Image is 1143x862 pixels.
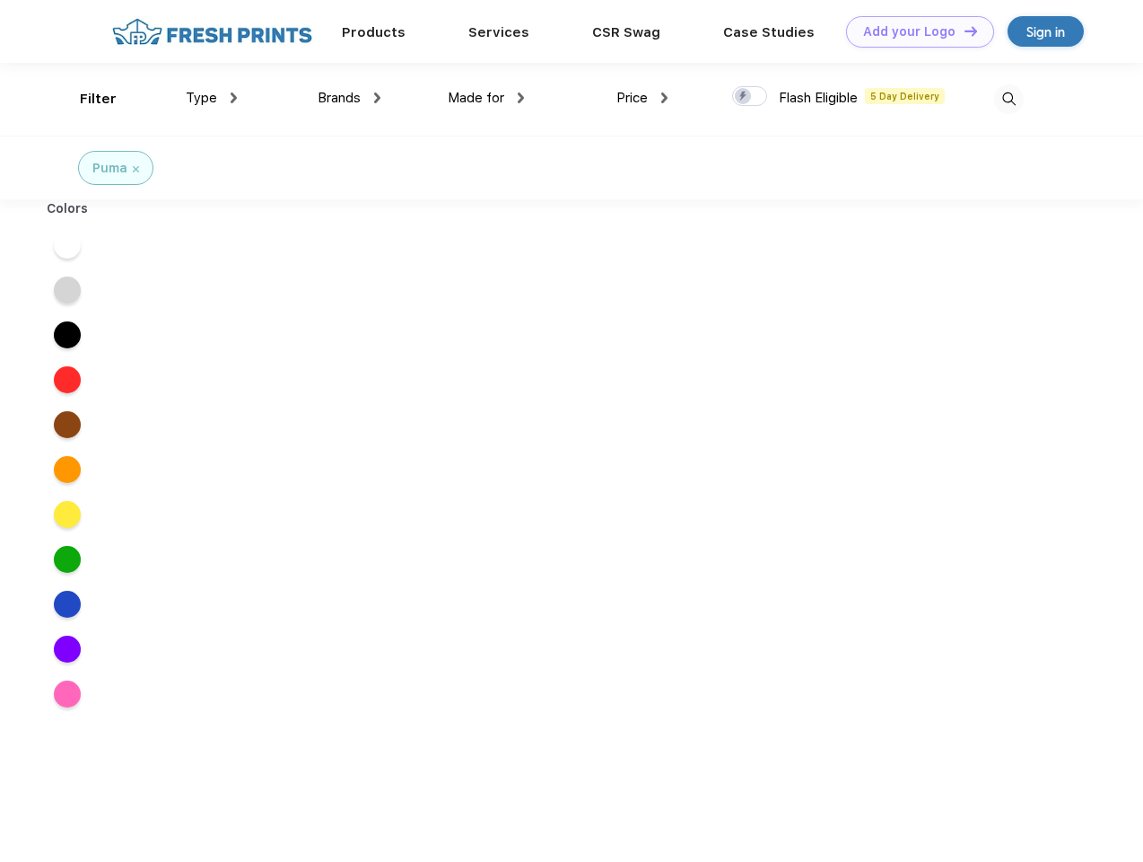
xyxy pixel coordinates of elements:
[863,24,955,40] div: Add your Logo
[374,92,380,103] img: dropdown.png
[1008,16,1084,47] a: Sign in
[865,88,945,104] span: 5 Day Delivery
[518,92,524,103] img: dropdown.png
[1026,22,1065,42] div: Sign in
[80,89,117,110] div: Filter
[616,90,648,106] span: Price
[231,92,237,103] img: dropdown.png
[342,24,406,40] a: Products
[592,24,660,40] a: CSR Swag
[448,90,504,106] span: Made for
[661,92,667,103] img: dropdown.png
[107,16,318,48] img: fo%20logo%202.webp
[994,84,1024,114] img: desktop_search.svg
[964,26,977,36] img: DT
[133,166,139,172] img: filter_cancel.svg
[186,90,217,106] span: Type
[468,24,529,40] a: Services
[318,90,361,106] span: Brands
[779,90,858,106] span: Flash Eligible
[92,159,127,178] div: Puma
[33,199,102,218] div: Colors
